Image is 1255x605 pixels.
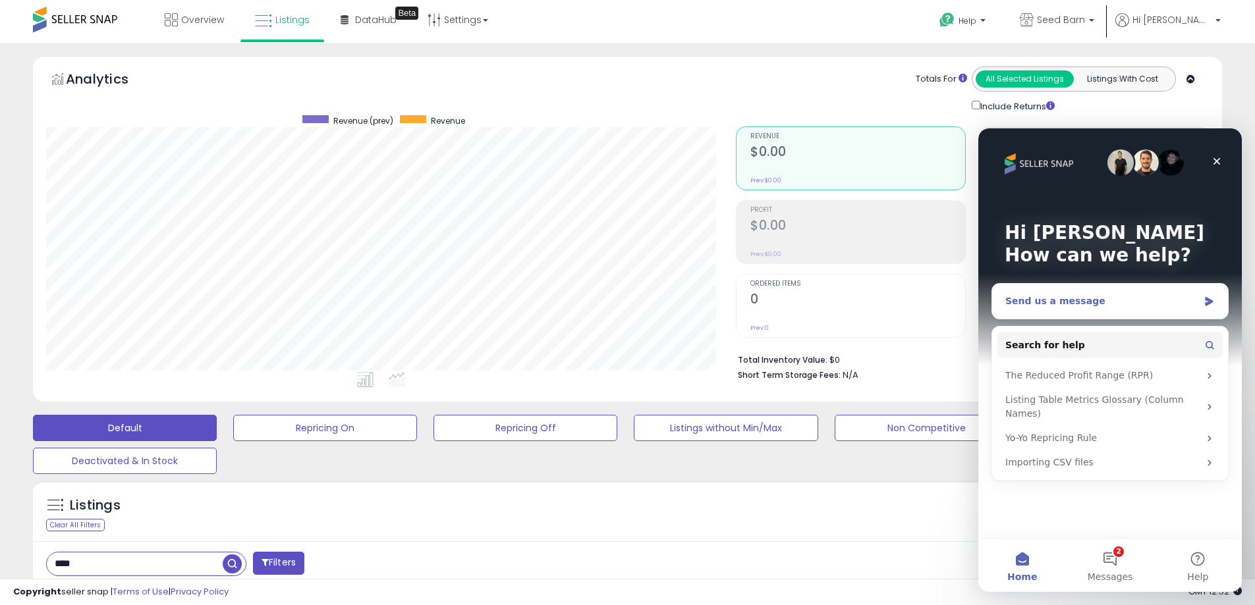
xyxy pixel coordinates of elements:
[181,13,224,26] span: Overview
[916,73,967,86] div: Totals For
[750,144,965,162] h2: $0.00
[33,448,217,474] button: Deactivated & In Stock
[33,415,217,441] button: Default
[750,250,781,258] small: Prev: $0.00
[333,115,393,126] span: Revenue (prev)
[738,351,1199,367] li: $0
[750,207,965,214] span: Profit
[1115,13,1221,43] a: Hi [PERSON_NAME]
[750,280,965,288] span: Ordered Items
[395,7,418,20] div: Tooltip anchor
[171,585,229,598] a: Privacy Policy
[750,324,769,332] small: Prev: 0
[929,2,999,43] a: Help
[355,13,397,26] span: DataHub
[431,115,465,126] span: Revenue
[959,15,976,26] span: Help
[1132,13,1212,26] span: Hi [PERSON_NAME]
[433,415,617,441] button: Repricing Off
[253,552,304,575] button: Filters
[13,585,61,598] strong: Copyright
[46,519,105,531] div: Clear All Filters
[634,415,818,441] button: Listings without Min/Max
[113,585,169,598] a: Terms of Use
[750,218,965,236] h2: $0.00
[738,369,841,381] b: Short Term Storage Fees:
[1037,13,1085,26] span: Seed Barn
[738,354,827,365] b: Total Inventory Value:
[835,415,1018,441] button: Non Competitive
[233,415,417,441] button: Repricing On
[750,133,965,140] span: Revenue
[66,70,154,92] h5: Analytics
[962,98,1071,113] div: Include Returns
[13,586,229,598] div: seller snap | |
[978,128,1242,592] iframe: Intercom live chat
[1073,70,1171,88] button: Listings With Cost
[843,369,858,381] span: N/A
[976,70,1074,88] button: All Selected Listings
[750,176,781,184] small: Prev: $0.00
[275,13,310,26] span: Listings
[939,12,955,28] i: Get Help
[750,292,965,309] h2: 0
[70,496,121,515] h5: Listings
